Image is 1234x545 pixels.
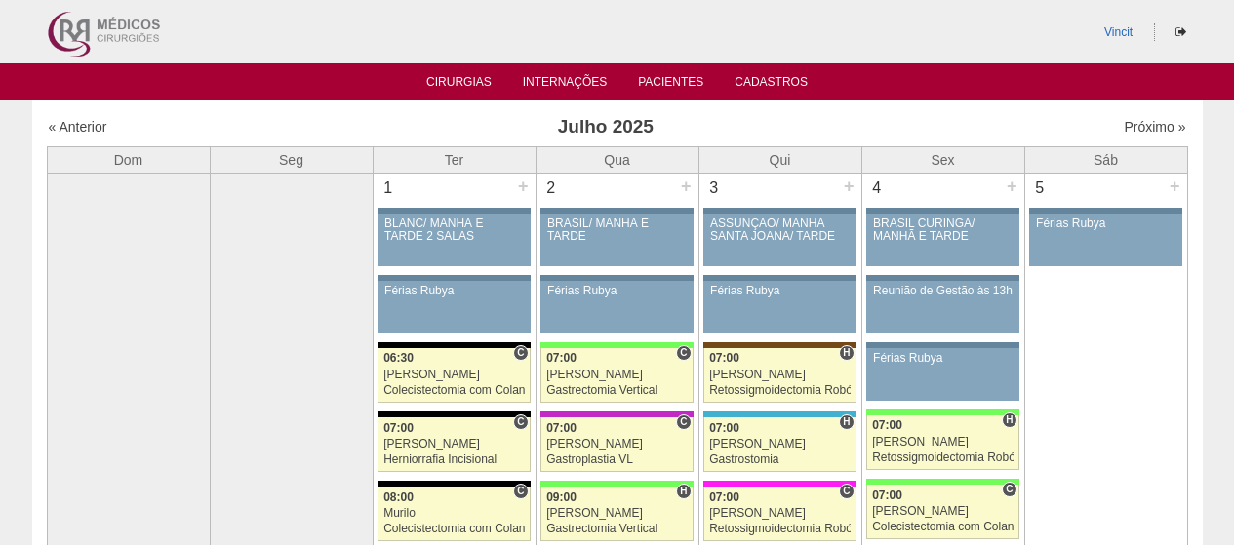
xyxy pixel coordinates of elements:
div: Colecistectomia com Colangiografia VL [383,384,525,397]
span: Consultório [676,345,691,361]
span: Consultório [839,484,854,499]
div: + [515,174,532,199]
a: Férias Rubya [378,281,530,333]
th: Qua [536,146,698,173]
div: Gastrectomia Vertical [546,384,688,397]
div: Retossigmoidectomia Robótica [709,384,851,397]
div: Key: Aviso [1029,208,1181,214]
i: Sair [1175,26,1186,38]
div: BRASIL/ MANHÃ E TARDE [547,217,687,243]
span: 09:00 [546,490,577,504]
span: 07:00 [872,418,902,432]
div: 4 [862,174,893,203]
th: Seg [210,146,373,173]
div: [PERSON_NAME] [383,438,525,450]
a: Férias Rubya [866,348,1018,401]
a: C 08:00 Murilo Colecistectomia com Colangiografia VL [378,487,530,541]
div: [PERSON_NAME] [546,369,688,381]
a: H 07:00 [PERSON_NAME] Gastrostomia [703,417,856,472]
a: BLANC/ MANHÃ E TARDE 2 SALAS [378,214,530,266]
div: Key: Brasil [866,409,1018,415]
span: Consultório [513,414,528,430]
th: Sex [861,146,1024,173]
span: Hospital [839,414,854,430]
div: Key: Aviso [703,275,856,281]
span: 07:00 [872,488,902,502]
div: Key: Aviso [540,275,693,281]
div: Key: Pro Matre [703,481,856,487]
a: Vincit [1104,25,1133,39]
span: Hospital [1002,412,1016,428]
a: ASSUNÇÃO/ MANHÃ SANTA JOANA/ TARDE [703,214,856,266]
a: C 07:00 [PERSON_NAME] Colecistectomia com Colangiografia VL [866,485,1018,539]
div: Herniorrafia Incisional [383,453,525,466]
div: Férias Rubya [710,285,850,297]
span: 07:00 [546,421,577,435]
span: 07:00 [709,490,739,504]
div: 5 [1025,174,1055,203]
a: « Anterior [49,119,107,135]
div: + [841,174,857,199]
a: Cirurgias [426,75,492,95]
a: Internações [523,75,608,95]
a: Férias Rubya [540,281,693,333]
div: [PERSON_NAME] [546,438,688,450]
div: [PERSON_NAME] [872,436,1014,448]
a: Pacientes [638,75,703,95]
div: Murilo [383,507,525,520]
a: C 07:00 [PERSON_NAME] Retossigmoidectomia Robótica [703,487,856,541]
a: Próximo » [1124,119,1185,135]
span: Consultório [513,484,528,499]
div: BLANC/ MANHÃ E TARDE 2 SALAS [384,217,524,243]
div: Retossigmoidectomia Robótica [872,451,1014,464]
span: Hospital [676,484,691,499]
th: Dom [47,146,210,173]
div: Key: Aviso [378,208,530,214]
a: C 07:00 [PERSON_NAME] Gastrectomia Vertical [540,348,693,403]
a: Reunião de Gestão às 13h [866,281,1018,333]
div: Key: Maria Braido [540,411,693,417]
a: C 07:00 [PERSON_NAME] Gastroplastia VL [540,417,693,472]
div: Gastrectomia Vertical [546,523,688,535]
div: Key: Aviso [866,208,1018,214]
div: Férias Rubya [384,285,524,297]
div: Reunião de Gestão às 13h [873,285,1013,297]
th: Ter [373,146,536,173]
div: 3 [699,174,730,203]
div: Key: Blanc [378,411,530,417]
span: Hospital [839,345,854,361]
div: ASSUNÇÃO/ MANHÃ SANTA JOANA/ TARDE [710,217,850,243]
span: 06:30 [383,351,414,365]
div: Key: Aviso [866,275,1018,281]
div: [PERSON_NAME] [709,507,851,520]
a: C 06:30 [PERSON_NAME] Colecistectomia com Colangiografia VL [378,348,530,403]
div: + [678,174,695,199]
div: Key: Aviso [378,275,530,281]
div: [PERSON_NAME] [872,505,1014,518]
div: + [1004,174,1020,199]
a: H 07:00 [PERSON_NAME] Retossigmoidectomia Robótica [703,348,856,403]
span: 08:00 [383,490,414,504]
div: Férias Rubya [873,352,1013,365]
div: Gastrostomia [709,453,851,466]
div: Key: Brasil [540,481,693,487]
div: Key: Aviso [703,208,856,214]
div: Key: Neomater [703,411,856,417]
a: Férias Rubya [703,281,856,333]
div: Retossigmoidectomia Robótica [709,523,851,535]
div: [PERSON_NAME] [383,369,525,381]
div: Key: Aviso [540,208,693,214]
div: [PERSON_NAME] [709,438,851,450]
div: BRASIL CURINGA/ MANHÃ E TARDE [873,217,1013,243]
span: 07:00 [383,421,414,435]
a: C 07:00 [PERSON_NAME] Herniorrafia Incisional [378,417,530,472]
div: 1 [374,174,404,203]
span: 07:00 [709,421,739,435]
div: Key: Santa Joana [703,342,856,348]
th: Qui [698,146,861,173]
span: Consultório [676,414,691,430]
div: Key: Blanc [378,481,530,487]
div: [PERSON_NAME] [546,507,688,520]
a: H 07:00 [PERSON_NAME] Retossigmoidectomia Robótica [866,415,1018,470]
div: Colecistectomia com Colangiografia VL [872,521,1014,533]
